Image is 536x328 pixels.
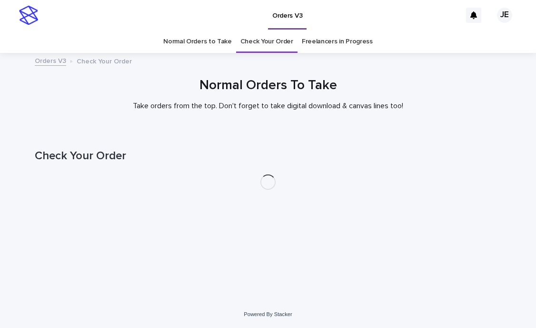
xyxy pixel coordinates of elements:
a: Freelancers in Progress [302,31,373,53]
p: Check Your Order [77,55,132,66]
a: Powered By Stacker [244,311,292,317]
a: Normal Orders to Take [163,31,232,53]
h1: Normal Orders To Take [35,78,501,94]
p: Take orders from the top. Don't forget to take digital download & canvas lines too! [78,102,458,111]
h1: Check Your Order [35,149,501,163]
a: Check Your Order [240,31,293,53]
div: JE [497,8,512,23]
img: stacker-logo-s-only.png [19,6,38,25]
a: Orders V3 [35,55,66,66]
